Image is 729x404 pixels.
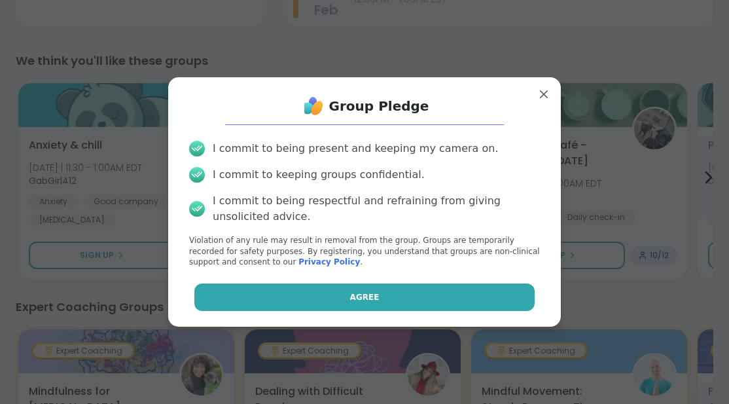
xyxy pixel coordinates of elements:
h1: Group Pledge [329,97,429,115]
div: I commit to keeping groups confidential. [213,167,425,183]
img: ShareWell Logo [300,93,327,119]
a: Privacy Policy [298,257,360,266]
div: I commit to being present and keeping my camera on. [213,141,498,156]
div: I commit to being respectful and refraining from giving unsolicited advice. [213,193,540,225]
button: Agree [194,284,535,311]
span: Agree [350,291,380,303]
p: Violation of any rule may result in removal from the group. Groups are temporarily recorded for s... [189,235,540,268]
